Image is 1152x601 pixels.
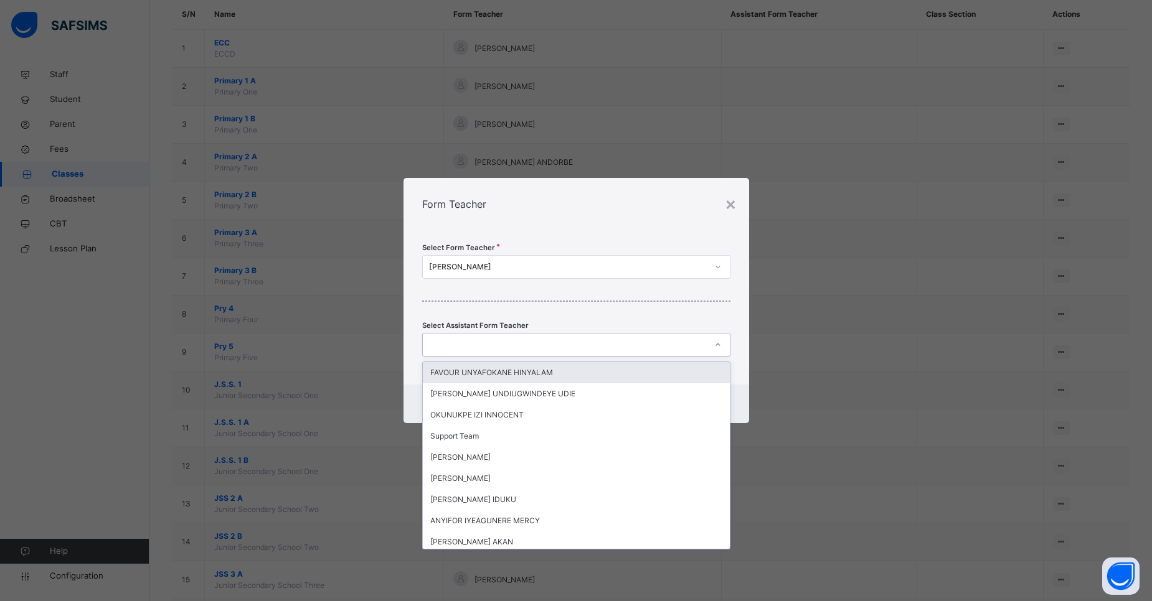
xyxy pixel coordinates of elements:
div: [PERSON_NAME] UNDIUGWINDEYE UDIE [423,383,730,404]
div: [PERSON_NAME] [423,447,730,468]
div: [PERSON_NAME] AKAN [423,531,730,552]
div: [PERSON_NAME] IDUKU [423,489,730,510]
div: × [725,190,737,217]
div: [PERSON_NAME] [423,468,730,489]
div: [PERSON_NAME] [429,261,707,273]
div: OKUNUKPE IZI INNOCENT [423,404,730,426]
div: Support Team [423,426,730,447]
span: Select Assistant Form Teacher [422,320,529,331]
div: ANYIFOR IYEAGUNERE MERCY [423,510,730,531]
span: Select Form Teacher [422,243,495,253]
div: FAVOUR UNYAFOKANE HINYALAM [423,362,730,383]
button: Open asap [1102,557,1140,595]
span: Form Teacher [422,198,486,210]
